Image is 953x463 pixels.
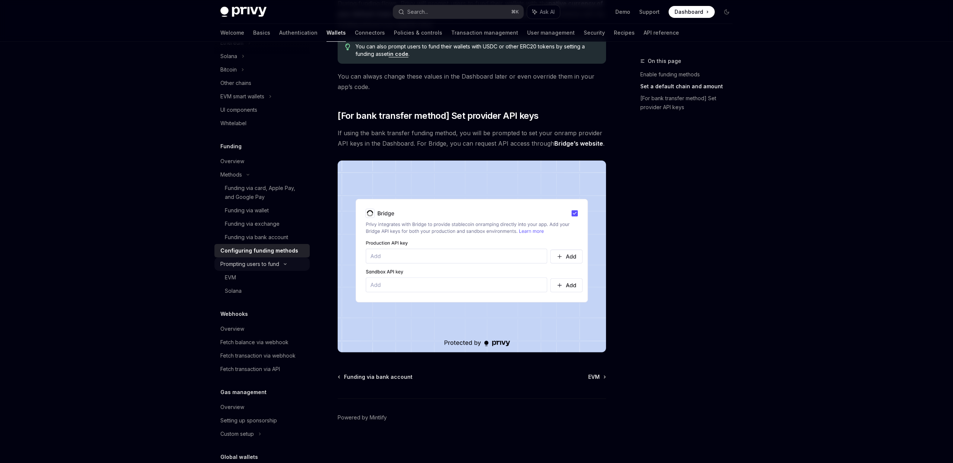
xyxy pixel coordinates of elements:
[214,103,310,117] a: UI components
[220,79,251,88] div: Other chains
[338,128,606,149] span: If using the bank transfer funding method, you will be prompted to set your onramp provider API k...
[527,24,575,42] a: User management
[640,69,739,80] a: Enable funding methods
[220,65,237,74] div: Bitcoin
[540,8,555,16] span: Ask AI
[220,429,254,438] div: Custom setup
[214,362,310,376] a: Fetch transaction via API
[338,110,538,122] span: [For bank transfer method] Set provider API keys
[220,453,258,462] h5: Global wallets
[225,184,305,202] div: Funding via card, Apple Pay, and Google Pay
[220,92,264,101] div: EVM smart wallets
[220,170,242,179] div: Methods
[220,142,242,151] h5: Funding
[214,244,310,257] a: Configuring funding methods
[393,5,523,19] button: Search...⌘K
[214,349,310,362] a: Fetch transaction via webhook
[669,6,715,18] a: Dashboard
[214,284,310,298] a: Solana
[279,24,318,42] a: Authentication
[554,140,603,148] a: Bridge’s website
[225,286,242,295] div: Solana
[225,219,280,228] div: Funding via exchange
[338,373,412,381] a: Funding via bank account
[588,373,600,381] span: EVM
[451,24,518,42] a: Transaction management
[214,76,310,90] a: Other chains
[214,400,310,414] a: Overview
[220,416,277,425] div: Setting up sponsorship
[344,373,412,381] span: Funding via bank account
[584,24,605,42] a: Security
[588,373,605,381] a: EVM
[220,365,280,374] div: Fetch transaction via API
[338,161,606,352] img: Bridge keys PNG
[614,24,635,42] a: Recipes
[511,9,519,15] span: ⌘ K
[355,24,385,42] a: Connectors
[214,414,310,427] a: Setting up sponsorship
[220,105,257,114] div: UI components
[214,181,310,204] a: Funding via card, Apple Pay, and Google Pay
[214,204,310,217] a: Funding via wallet
[225,206,269,215] div: Funding via wallet
[220,351,296,360] div: Fetch transaction via webhook
[721,6,733,18] button: Toggle dark mode
[220,246,298,255] div: Configuring funding methods
[394,24,442,42] a: Policies & controls
[220,260,279,269] div: Prompting users to fund
[220,157,244,166] div: Overview
[345,44,350,50] svg: Tip
[527,5,560,19] button: Ask AI
[214,117,310,130] a: Whitelabel
[407,7,428,16] div: Search...
[326,24,346,42] a: Wallets
[220,338,289,347] div: Fetch balance via webhook
[356,43,599,58] span: You can also prompt users to fund their wallets with USDC or other ERC20 tokens by setting a fund...
[214,322,310,336] a: Overview
[220,24,244,42] a: Welcome
[214,231,310,244] a: Funding via bank account
[338,414,387,421] a: Powered by Mintlify
[214,155,310,168] a: Overview
[644,24,679,42] a: API reference
[253,24,270,42] a: Basics
[214,217,310,231] a: Funding via exchange
[220,403,244,412] div: Overview
[225,233,288,242] div: Funding via bank account
[648,57,681,66] span: On this page
[220,324,244,333] div: Overview
[640,80,739,92] a: Set a default chain and amount
[640,92,739,113] a: [For bank transfer method] Set provider API keys
[389,51,408,57] a: in code
[220,119,246,128] div: Whitelabel
[214,336,310,349] a: Fetch balance via webhook
[225,273,236,282] div: EVM
[220,388,267,397] h5: Gas management
[675,8,703,16] span: Dashboard
[220,310,248,318] h5: Webhooks
[639,8,660,16] a: Support
[338,71,606,92] span: You can always change these values in the Dashboard later or even override them in your app’s code.
[220,52,237,61] div: Solana
[214,271,310,284] a: EVM
[615,8,630,16] a: Demo
[220,7,267,17] img: dark logo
